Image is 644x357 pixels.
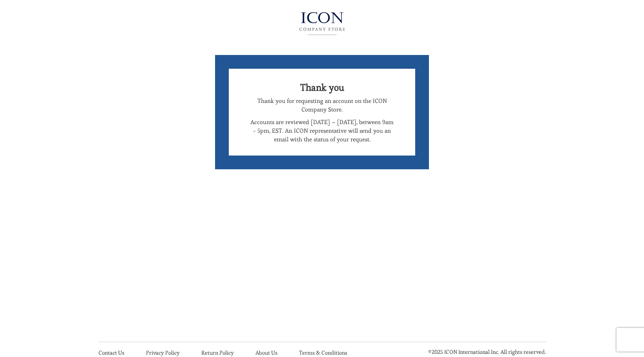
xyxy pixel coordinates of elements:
a: About Us [255,349,277,356]
a: Terms & Conditions [299,349,347,356]
a: Privacy Policy [146,349,180,356]
a: Contact Us [99,349,124,356]
p: Accounts are reviewed [DATE] – [DATE], between 9am - 5pm, EST. An ICON representative will send y... [248,118,396,144]
p: Thank you for requesting an account on the ICON Company Store. [248,97,396,114]
h2: Thank you [248,82,396,93]
a: Return Policy [201,349,234,356]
